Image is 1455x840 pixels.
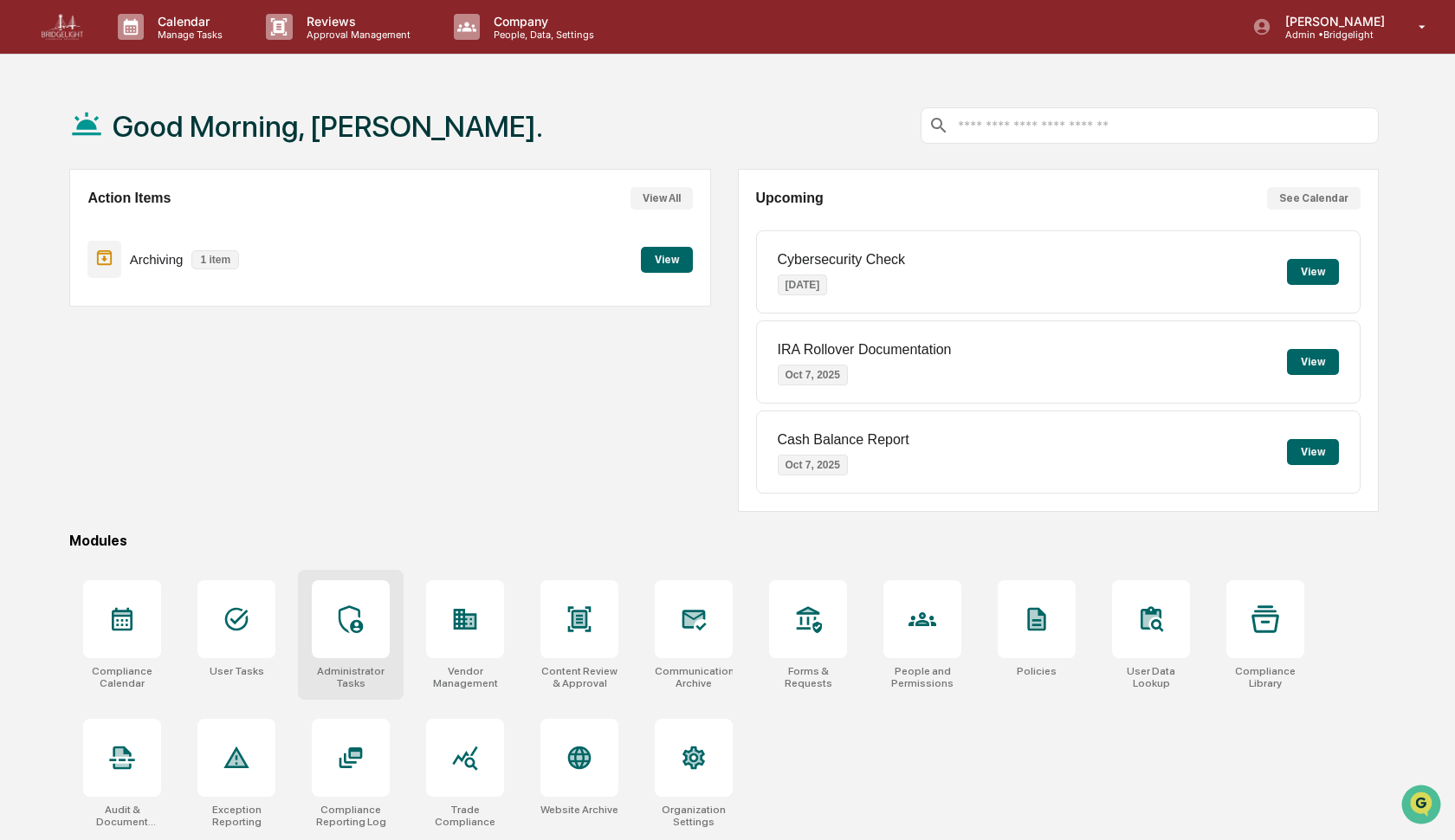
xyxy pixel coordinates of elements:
h2: Action Items [87,191,171,206]
p: Oct 7, 2025 [778,365,848,385]
div: 🔎 [17,253,31,267]
a: 🔎Data Lookup [10,244,116,275]
p: People, Data, Settings [480,29,603,41]
p: Reviews [293,14,419,29]
div: Vendor Management [426,665,504,689]
span: Pylon [172,294,210,307]
p: 1 item [191,250,239,269]
p: Cash Balance Report [778,432,909,448]
a: Powered byPylon [122,293,210,307]
img: 1746055101610-c473b297-6a78-478c-a979-82029cc54cd1 [17,132,48,164]
div: Organization Settings [655,804,733,828]
p: Oct 7, 2025 [778,455,848,475]
div: We're available if you need us! [59,150,219,164]
div: Compliance Reporting Log [312,804,390,828]
p: Approval Management [293,29,419,41]
p: [DATE] [778,275,828,295]
div: Audit & Document Logs [83,804,161,828]
button: See Calendar [1267,187,1361,210]
div: User Data Lookup [1112,665,1190,689]
div: Compliance Library [1226,665,1304,689]
p: Manage Tasks [144,29,231,41]
p: Cybersecurity Check [778,252,906,268]
div: Forms & Requests [769,665,847,689]
img: logo [42,14,83,40]
button: View [641,247,693,273]
div: People and Permissions [883,665,961,689]
p: Admin • Bridgelight [1271,29,1394,41]
div: Administrator Tasks [312,665,390,689]
span: Preclearance [35,218,112,236]
button: View [1287,259,1339,285]
div: Trade Compliance [426,804,504,828]
div: Communications Archive [655,665,733,689]
a: 🗄️Attestations [119,211,222,242]
p: Company [480,14,603,29]
span: Attestations [143,218,215,236]
iframe: Open customer support [1400,783,1446,830]
div: User Tasks [210,665,264,677]
a: 🖐️Preclearance [10,211,119,242]
p: Archiving [130,252,184,267]
div: Website Archive [540,804,618,816]
p: How can we help? [17,36,315,64]
h2: Upcoming [756,191,824,206]
button: View [1287,349,1339,375]
a: View [641,250,693,267]
div: Exception Reporting [197,804,275,828]
p: Calendar [144,14,231,29]
div: Compliance Calendar [83,665,161,689]
span: Data Lookup [35,251,109,268]
button: View All [630,187,693,210]
div: Policies [1017,665,1057,677]
button: Start new chat [294,138,315,158]
div: 🖐️ [17,220,31,234]
div: Modules [69,533,1379,549]
div: Content Review & Approval [540,665,618,689]
div: Start new chat [59,132,284,150]
h1: Good Morning, [PERSON_NAME]. [113,109,543,144]
p: [PERSON_NAME] [1271,14,1394,29]
button: View [1287,439,1339,465]
p: IRA Rollover Documentation [778,342,952,358]
div: 🗄️ [126,220,139,234]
